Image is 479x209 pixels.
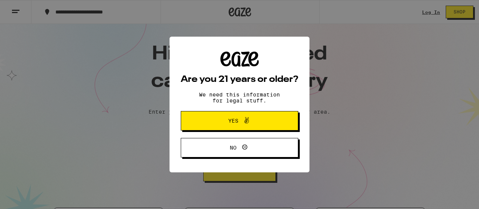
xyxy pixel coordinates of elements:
[181,75,298,84] h2: Are you 21 years or older?
[181,138,298,157] button: No
[230,145,237,150] span: No
[228,118,238,123] span: Yes
[181,111,298,130] button: Yes
[193,92,286,104] p: We need this information for legal stuff.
